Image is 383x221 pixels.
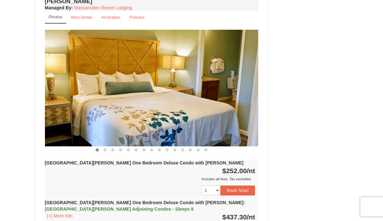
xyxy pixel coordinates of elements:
a: Item Detail [67,11,96,24]
small: Photos [49,15,62,19]
div: Includes all fees. Tax excluded. [45,176,255,182]
strong: [GEOGRAPHIC_DATA][PERSON_NAME] One Bedroom Deluxe Condo with [PERSON_NAME] [45,160,244,165]
img: 18876286-122-159e5707.jpg [45,30,258,146]
a: Amenities [97,11,125,24]
a: Photos [45,11,66,24]
small: Item Detail [71,15,92,20]
a: Massanutten Resort Lodging [74,5,132,10]
a: Policies [125,11,149,24]
strong: [GEOGRAPHIC_DATA][PERSON_NAME] One Bedroom Deluxe Condo with [PERSON_NAME] [45,200,245,212]
strong: $252.00 [222,167,255,174]
span: : [243,200,245,205]
span: Managed By [45,5,71,10]
strong: : [45,5,73,10]
span: [GEOGRAPHIC_DATA][PERSON_NAME] Adjoining Condos - Sleeps 8 [45,206,194,212]
span: /nt [247,213,255,221]
small: Policies [129,15,144,20]
small: Amenities [101,15,121,20]
button: Book Now! [220,185,255,195]
span: $437.30 [222,213,247,221]
span: /nt [247,167,255,174]
button: [+] More Info [45,212,75,219]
